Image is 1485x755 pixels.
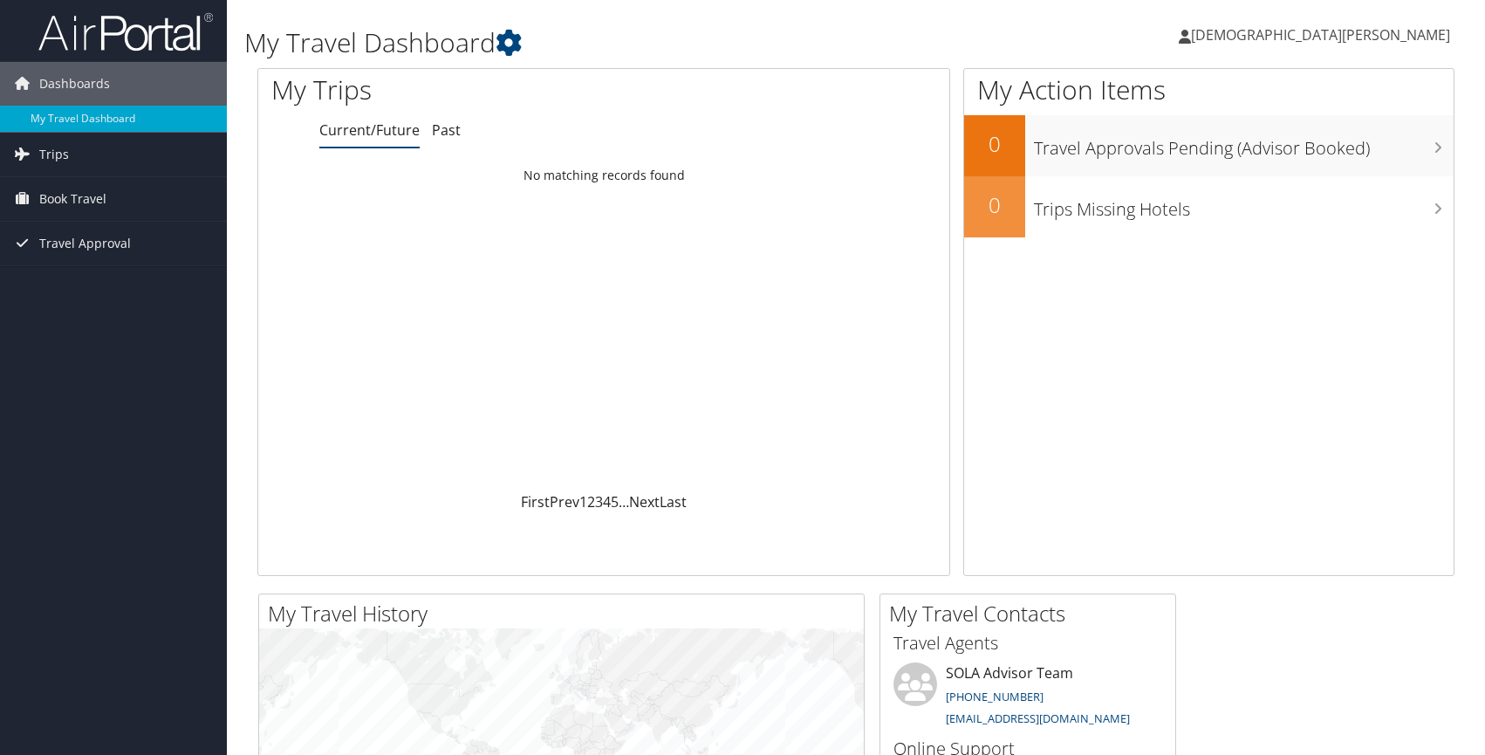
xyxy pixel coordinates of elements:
[1034,189,1454,222] h3: Trips Missing Hotels
[1191,25,1450,45] span: [DEMOGRAPHIC_DATA][PERSON_NAME]
[946,710,1130,726] a: [EMAIL_ADDRESS][DOMAIN_NAME]
[964,129,1025,159] h2: 0
[39,133,69,176] span: Trips
[432,120,461,140] a: Past
[611,492,619,511] a: 5
[595,492,603,511] a: 3
[889,599,1175,628] h2: My Travel Contacts
[946,689,1044,704] a: [PHONE_NUMBER]
[244,24,1060,61] h1: My Travel Dashboard
[39,222,131,265] span: Travel Approval
[579,492,587,511] a: 1
[660,492,687,511] a: Last
[258,160,949,191] td: No matching records found
[964,176,1454,237] a: 0Trips Missing Hotels
[550,492,579,511] a: Prev
[885,662,1171,734] li: SOLA Advisor Team
[268,599,864,628] h2: My Travel History
[619,492,629,511] span: …
[964,190,1025,220] h2: 0
[39,177,106,221] span: Book Travel
[603,492,611,511] a: 4
[38,11,213,52] img: airportal-logo.png
[319,120,420,140] a: Current/Future
[1179,9,1468,61] a: [DEMOGRAPHIC_DATA][PERSON_NAME]
[521,492,550,511] a: First
[271,72,648,108] h1: My Trips
[39,62,110,106] span: Dashboards
[587,492,595,511] a: 2
[1034,127,1454,161] h3: Travel Approvals Pending (Advisor Booked)
[893,631,1162,655] h3: Travel Agents
[964,115,1454,176] a: 0Travel Approvals Pending (Advisor Booked)
[629,492,660,511] a: Next
[964,72,1454,108] h1: My Action Items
